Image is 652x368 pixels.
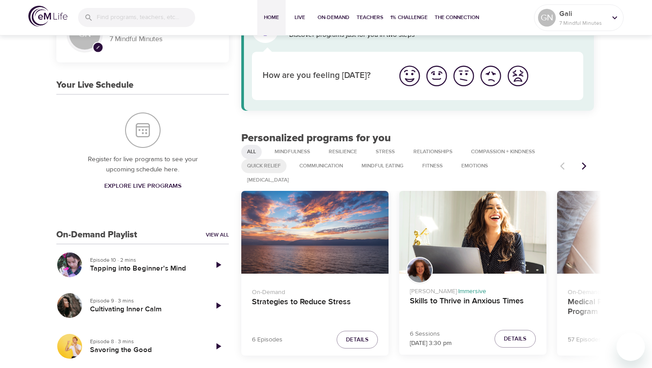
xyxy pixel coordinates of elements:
span: Quick Relief [242,162,286,170]
span: Mindful Eating [356,162,409,170]
span: Details [504,334,526,344]
div: Communication [294,159,349,173]
div: Fitness [416,159,448,173]
input: Find programs, teachers, etc... [97,8,195,27]
span: Emotions [456,162,493,170]
p: 7 Mindful Minutes [110,34,218,44]
img: worst [506,64,530,88]
button: Strategies to Reduce Stress [241,191,389,274]
iframe: Button to launch messaging window [617,333,645,361]
div: Quick Relief [241,159,287,173]
button: Details [337,331,378,349]
div: All [241,145,262,159]
span: All [242,148,261,155]
span: Compassion + Kindness [466,148,540,155]
span: Communication [294,162,348,170]
span: Fitness [417,162,448,170]
span: Stress [370,148,400,155]
div: [MEDICAL_DATA] [241,173,295,187]
span: Immersive [458,287,486,295]
span: Details [346,335,369,345]
span: Relationships [408,148,458,155]
div: Relationships [408,145,458,159]
button: I'm feeling great [396,62,423,89]
a: Play Episode [208,295,229,316]
button: Details [495,330,536,348]
a: View All [206,231,229,239]
p: Register for live programs to see your upcoming schedule here. [74,155,211,174]
span: Live [289,13,310,22]
span: On-Demand [318,13,350,22]
p: 6 Sessions [410,329,452,339]
h5: Tapping into Beginner's Mind [90,264,200,273]
p: Gali [559,8,606,19]
div: Compassion + Kindness [465,145,541,159]
button: Cultivating Inner Calm [56,292,83,319]
div: Resilience [323,145,363,159]
p: How are you feeling [DATE]? [263,70,385,82]
h3: On-Demand Playlist [56,230,137,240]
button: I'm feeling bad [477,62,504,89]
img: logo [28,6,67,27]
p: Episode 10 · 2 mins [90,256,200,264]
p: Episode 9 · 3 mins [90,297,200,305]
a: Play Episode [208,336,229,357]
h5: Cultivating Inner Calm [90,305,200,314]
a: Play Episode [208,254,229,275]
div: Emotions [456,159,494,173]
h3: Your Live Schedule [56,80,134,90]
a: Explore Live Programs [101,178,185,194]
span: Home [261,13,282,22]
span: 1% Challenge [390,13,428,22]
div: GN [538,9,556,27]
span: The Connection [435,13,479,22]
p: 6 Episodes [252,335,283,345]
h4: Strategies to Reduce Stress [252,297,378,318]
button: I'm feeling worst [504,62,531,89]
div: Mindful Eating [356,159,409,173]
p: 7 Mindful Minutes [559,19,606,27]
span: [MEDICAL_DATA] [242,176,295,184]
p: [PERSON_NAME] · [410,283,536,296]
img: good [424,64,449,88]
h2: Personalized programs for you [241,132,594,145]
button: Savoring the Good [56,333,83,360]
button: Skills to Thrive in Anxious Times [399,191,546,274]
div: Stress [370,145,401,159]
span: Explore Live Programs [104,181,181,192]
img: great [397,64,422,88]
img: bad [479,64,503,88]
p: [DATE] 3:30 pm [410,339,452,348]
img: ok [452,64,476,88]
span: Teachers [357,13,383,22]
span: Resilience [323,148,362,155]
button: I'm feeling good [423,62,450,89]
span: Mindfulness [269,148,315,155]
button: I'm feeling ok [450,62,477,89]
div: Mindfulness [269,145,316,159]
p: Episode 8 · 3 mins [90,337,200,345]
button: Tapping into Beginner's Mind [56,252,83,278]
p: On-Demand [252,284,378,297]
h4: Skills to Thrive in Anxious Times [410,296,536,318]
img: Your Live Schedule [125,112,161,148]
h5: Savoring the Good [90,345,200,355]
button: Next items [574,156,594,176]
p: 57 Episodes [568,335,601,345]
